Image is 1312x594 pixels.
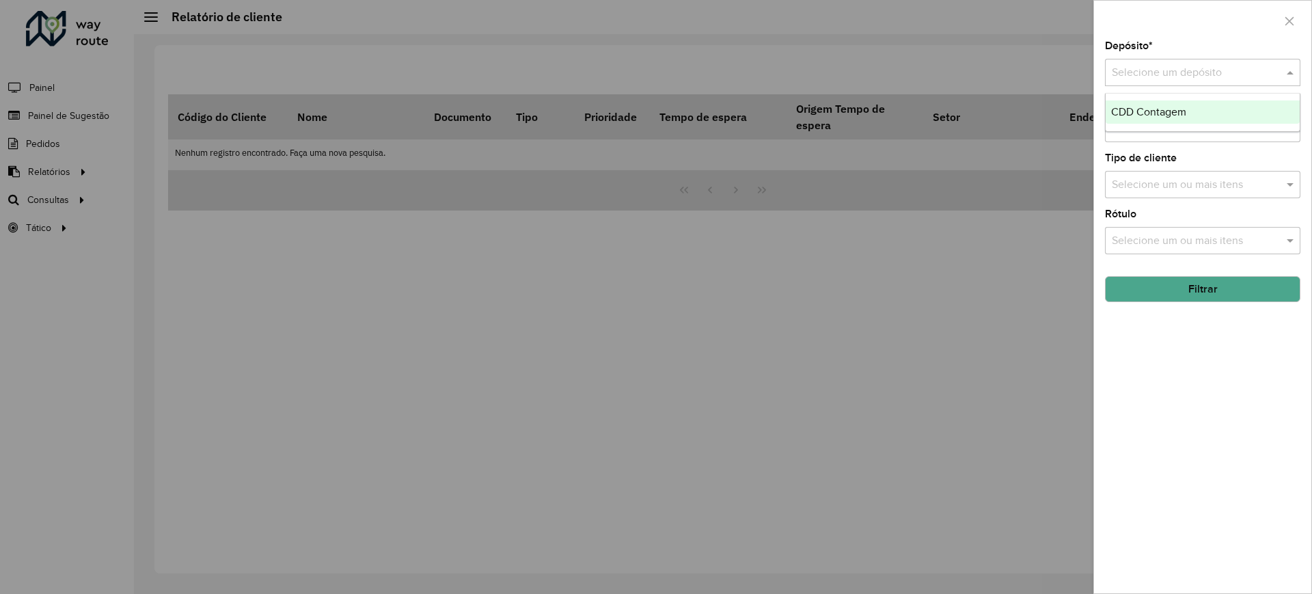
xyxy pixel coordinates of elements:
[1105,93,1300,132] ng-dropdown-panel: Options list
[1111,106,1186,118] span: CDD Contagem
[1105,206,1136,222] label: Rótulo
[1105,38,1153,54] label: Depósito
[1105,276,1300,302] button: Filtrar
[1105,150,1177,166] label: Tipo de cliente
